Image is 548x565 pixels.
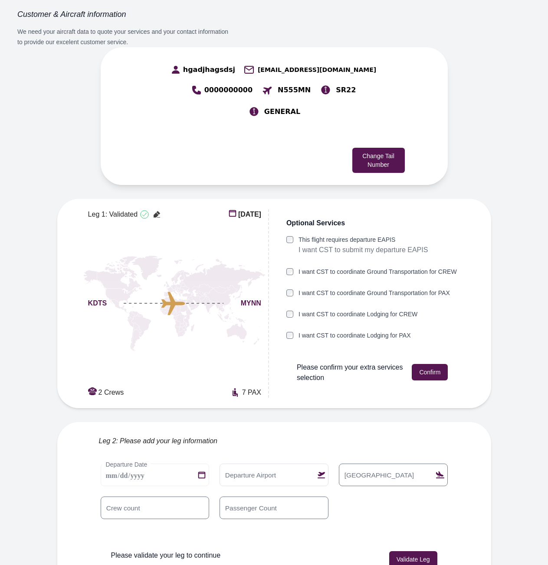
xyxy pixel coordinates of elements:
[412,364,448,380] button: Confirm
[286,218,345,228] span: Optional Services
[204,85,253,95] span: 0000000000
[88,209,138,220] span: Leg 1: Validated
[238,209,261,220] span: [DATE]
[299,310,417,319] label: I want CST to coordinate Lodging for CREW
[98,387,124,398] span: 2 Crews
[299,244,428,256] p: I want CST to submit my departure EAPIS
[241,298,261,308] span: MYNN
[299,235,428,244] label: This flight requires departure EAPIS
[102,503,144,513] label: Crew count
[221,470,280,480] label: Departure Airport
[242,387,261,398] span: 7 PAX
[120,436,217,446] span: Please add your leg information
[17,28,228,45] span: We need your aircraft data to quote your services and your contact information to provide our exc...
[183,65,235,75] span: hgadjhagsdsj
[99,436,118,446] span: Leg 2:
[17,9,234,19] h3: Customer & Aircraft information
[278,85,311,95] span: N555MN
[352,148,405,173] button: Change Tail Number
[264,107,300,117] span: GENERAL
[111,550,221,561] p: Please validate your leg to continue
[299,331,411,340] label: I want CST to coordinate Lodging for PAX
[299,267,457,276] label: I want CST to coordinate Ground Transportation for CREW
[297,362,405,383] span: Please confirm your extra services selection
[102,460,151,469] label: Departure Date
[88,298,107,308] span: KDTS
[258,65,376,74] span: [EMAIL_ADDRESS][DOMAIN_NAME]
[299,289,450,298] label: I want CST to coordinate Ground Transportation for PAX
[221,503,281,513] label: Passenger Count
[341,470,418,480] label: [GEOGRAPHIC_DATA]
[336,85,356,95] span: SR22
